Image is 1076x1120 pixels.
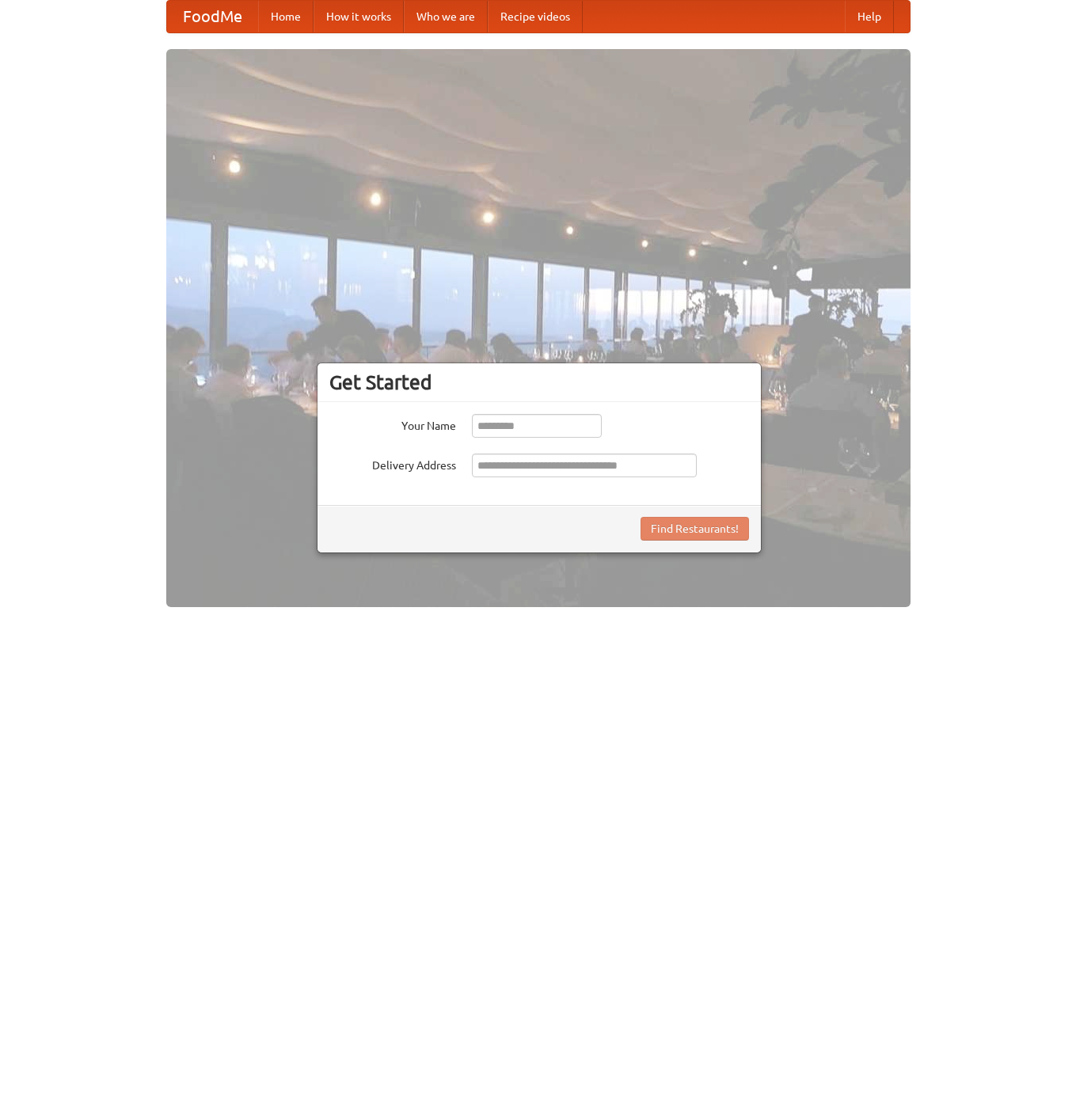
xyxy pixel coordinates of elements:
[845,1,894,32] a: Help
[258,1,314,32] a: Home
[641,517,749,541] button: Find Restaurants!
[488,1,583,32] a: Recipe videos
[167,1,258,32] a: FoodMe
[329,370,749,394] h3: Get Started
[329,414,456,434] label: Your Name
[314,1,404,32] a: How it works
[404,1,488,32] a: Who we are
[329,454,456,473] label: Delivery Address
